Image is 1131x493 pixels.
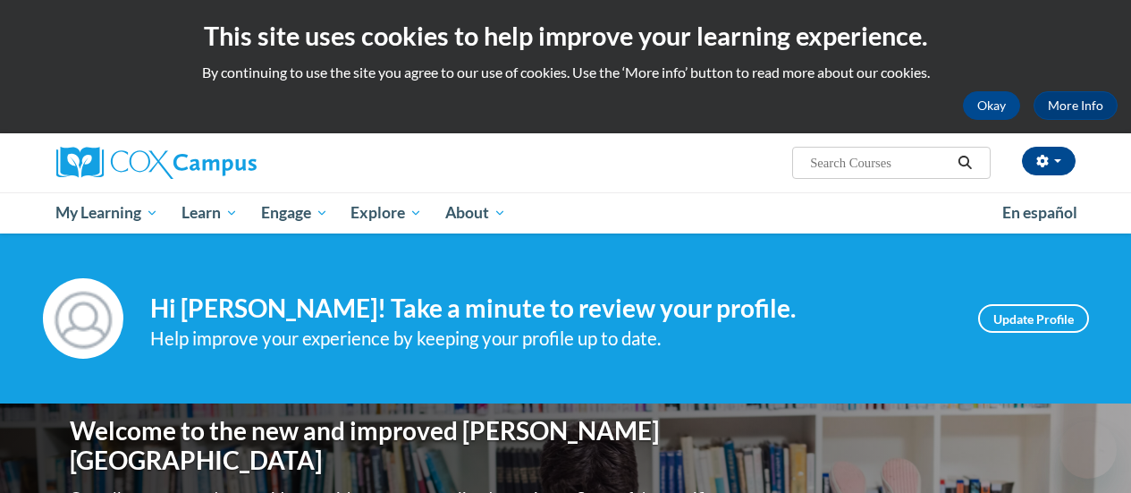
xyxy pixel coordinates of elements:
a: More Info [1034,91,1118,120]
a: About [434,192,518,234]
span: En español [1002,203,1077,222]
button: Search [951,152,978,174]
a: Update Profile [978,304,1089,333]
h2: This site uses cookies to help improve your learning experience. [13,18,1118,54]
img: Cox Campus [56,147,257,179]
input: Search Courses [808,152,951,174]
span: About [445,202,506,224]
iframe: Button to launch messaging window [1059,421,1117,479]
span: Explore [350,202,422,224]
a: Learn [170,192,249,234]
a: Engage [249,192,340,234]
a: En español [991,194,1089,232]
span: Learn [181,202,238,224]
p: By continuing to use the site you agree to our use of cookies. Use the ‘More info’ button to read... [13,63,1118,82]
div: Main menu [43,192,1089,234]
a: Cox Campus [56,147,378,179]
img: Profile Image [43,278,123,359]
h1: Welcome to the new and improved [PERSON_NAME][GEOGRAPHIC_DATA] [70,416,718,476]
a: My Learning [45,192,171,234]
div: Help improve your experience by keeping your profile up to date. [150,324,951,353]
button: Okay [963,91,1020,120]
a: Explore [339,192,434,234]
h4: Hi [PERSON_NAME]! Take a minute to review your profile. [150,293,951,324]
button: Account Settings [1022,147,1076,175]
span: Engage [261,202,328,224]
span: My Learning [55,202,158,224]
